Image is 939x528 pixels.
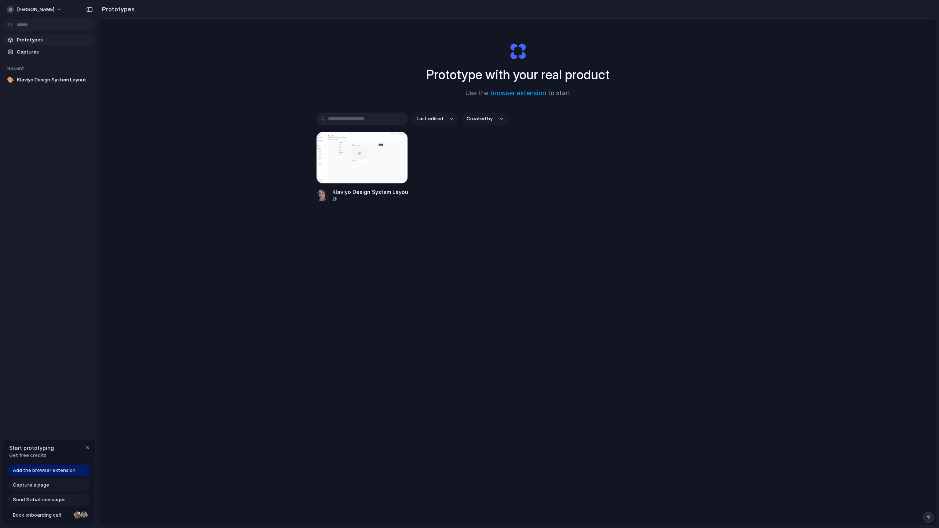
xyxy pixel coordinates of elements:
[490,89,546,97] a: browser extension
[417,115,443,122] span: Last edited
[13,511,71,519] span: Book onboarding call
[4,47,95,58] a: Captures
[17,48,92,56] span: Captures
[4,4,66,15] button: [PERSON_NAME]
[13,467,76,474] span: Add the browser extension
[17,76,92,84] span: Klaviyo Design System Layout
[73,511,82,520] div: Nicole Kubica
[17,6,54,13] span: [PERSON_NAME]
[17,36,92,44] span: Prototypes
[80,511,88,520] div: Christian Iacullo
[332,196,408,202] div: 2h
[465,89,570,98] span: Use the to start
[99,5,135,14] h2: Prototypes
[9,452,54,459] span: Get free credits
[13,481,49,489] span: Capture a page
[332,188,408,196] div: Klaviyo Design System Layout
[7,65,24,71] span: Recent
[4,34,95,45] a: Prototypes
[426,65,610,84] h1: Prototype with your real product
[9,444,54,452] span: Start prototyping
[13,496,66,503] span: Send 3 chat messages
[467,115,493,122] span: Created by
[4,74,95,85] a: 🎨Klaviyo Design System Layout
[412,113,458,125] button: Last edited
[462,113,508,125] button: Created by
[316,132,408,202] a: Klaviyo Design System LayoutKlaviyo Design System Layout2h
[8,509,91,521] a: Book onboarding call
[7,76,14,84] div: 🎨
